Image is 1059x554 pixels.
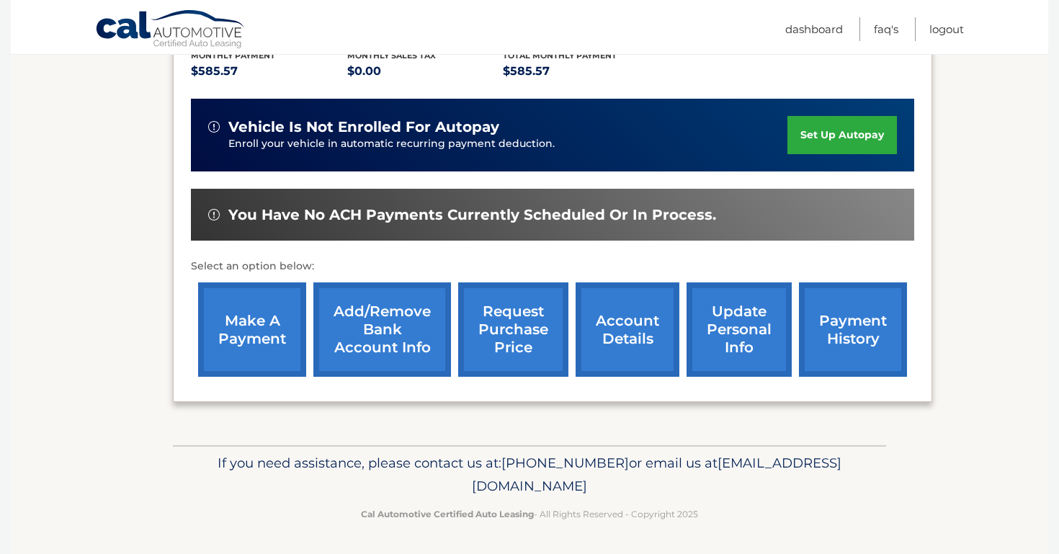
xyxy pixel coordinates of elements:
a: Cal Automotive [95,9,246,51]
p: Enroll your vehicle in automatic recurring payment deduction. [228,136,787,152]
span: Monthly Payment [191,50,275,61]
p: $585.57 [191,61,347,81]
span: Total Monthly Payment [503,50,617,61]
img: alert-white.svg [208,209,220,220]
strong: Cal Automotive Certified Auto Leasing [361,509,534,519]
a: Add/Remove bank account info [313,282,451,377]
a: set up autopay [787,116,897,154]
p: - All Rights Reserved - Copyright 2025 [182,506,877,522]
a: update personal info [687,282,792,377]
img: alert-white.svg [208,121,220,133]
a: make a payment [198,282,306,377]
span: vehicle is not enrolled for autopay [228,118,499,136]
a: Logout [929,17,964,41]
span: [EMAIL_ADDRESS][DOMAIN_NAME] [472,455,841,494]
p: $0.00 [347,61,504,81]
a: FAQ's [874,17,898,41]
p: If you need assistance, please contact us at: or email us at [182,452,877,498]
a: Dashboard [785,17,843,41]
p: $585.57 [503,61,659,81]
span: You have no ACH payments currently scheduled or in process. [228,206,716,224]
a: payment history [799,282,907,377]
span: [PHONE_NUMBER] [501,455,629,471]
a: account details [576,282,679,377]
a: request purchase price [458,282,568,377]
span: Monthly sales Tax [347,50,436,61]
p: Select an option below: [191,258,914,275]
